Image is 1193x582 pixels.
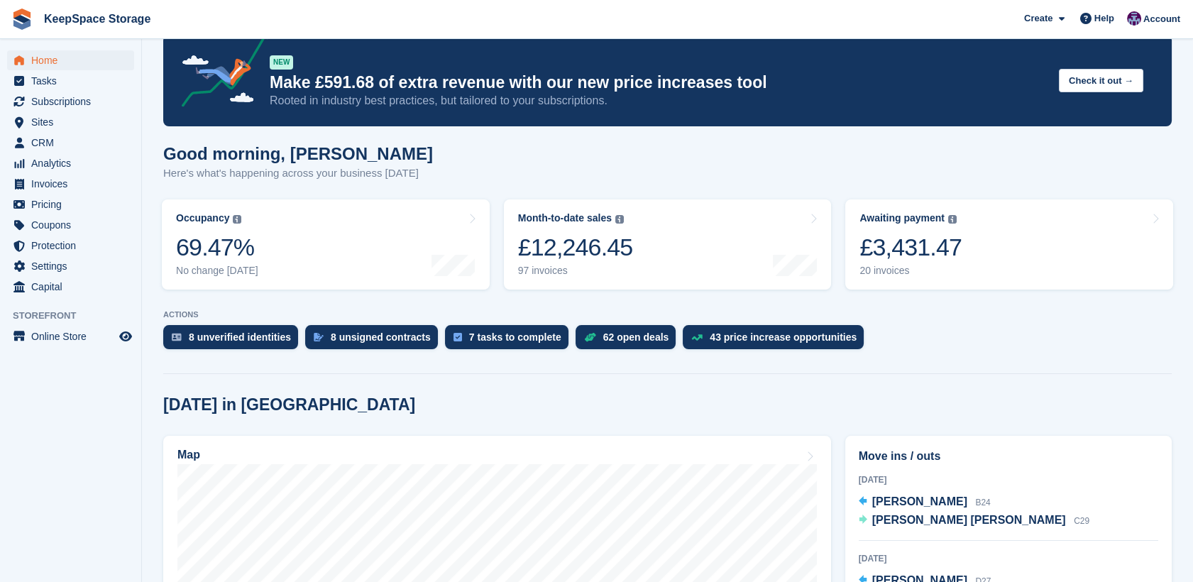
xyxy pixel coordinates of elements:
span: Analytics [31,153,116,173]
a: menu [7,133,134,153]
a: menu [7,277,134,297]
a: menu [7,215,134,235]
h1: Good morning, [PERSON_NAME] [163,144,433,163]
span: Settings [31,256,116,276]
div: 62 open deals [603,331,669,343]
a: menu [7,112,134,132]
span: C29 [1074,516,1089,526]
span: Home [31,50,116,70]
img: price-adjustments-announcement-icon-8257ccfd72463d97f412b2fc003d46551f7dbcb40ab6d574587a9cd5c0d94... [170,31,269,112]
button: Check it out → [1059,69,1143,92]
a: menu [7,174,134,194]
span: [PERSON_NAME] [PERSON_NAME] [872,514,1066,526]
div: 8 unsigned contracts [331,331,431,343]
a: 7 tasks to complete [445,325,576,356]
h2: Map [177,449,200,461]
img: icon-info-grey-7440780725fd019a000dd9b08b2336e03edf1995a4989e88bcd33f0948082b44.svg [615,215,624,224]
a: Preview store [117,328,134,345]
a: menu [7,71,134,91]
a: Month-to-date sales £12,246.45 97 invoices [504,199,832,290]
a: 8 unverified identities [163,325,305,356]
span: Storefront [13,309,141,323]
div: [DATE] [859,552,1158,565]
a: menu [7,326,134,346]
a: menu [7,50,134,70]
h2: [DATE] in [GEOGRAPHIC_DATA] [163,395,415,414]
span: Help [1094,11,1114,26]
p: Here's what's happening across your business [DATE] [163,165,433,182]
span: B24 [975,498,990,507]
span: Invoices [31,174,116,194]
div: 97 invoices [518,265,633,277]
img: stora-icon-8386f47178a22dfd0bd8f6a31ec36ba5ce8667c1dd55bd0f319d3a0aa187defe.svg [11,9,33,30]
a: menu [7,153,134,173]
div: 7 tasks to complete [469,331,561,343]
div: [DATE] [859,473,1158,486]
span: Online Store [31,326,116,346]
span: Sites [31,112,116,132]
span: Create [1024,11,1052,26]
span: [PERSON_NAME] [872,495,967,507]
p: ACTIONS [163,310,1172,319]
div: Awaiting payment [859,212,945,224]
img: icon-info-grey-7440780725fd019a000dd9b08b2336e03edf1995a4989e88bcd33f0948082b44.svg [233,215,241,224]
a: [PERSON_NAME] [PERSON_NAME] C29 [859,512,1089,530]
p: Make £591.68 of extra revenue with our new price increases tool [270,72,1048,93]
a: Occupancy 69.47% No change [DATE] [162,199,490,290]
img: price_increase_opportunities-93ffe204e8149a01c8c9dc8f82e8f89637d9d84a8eef4429ea346261dce0b2c0.svg [691,334,703,341]
span: Capital [31,277,116,297]
a: Awaiting payment £3,431.47 20 invoices [845,199,1173,290]
a: menu [7,194,134,214]
div: 20 invoices [859,265,962,277]
div: No change [DATE] [176,265,258,277]
span: Protection [31,236,116,256]
div: Month-to-date sales [518,212,612,224]
img: contract_signature_icon-13c848040528278c33f63329250d36e43548de30e8caae1d1a13099fd9432cc5.svg [314,333,324,341]
a: menu [7,236,134,256]
div: £12,246.45 [518,233,633,262]
img: task-75834270c22a3079a89374b754ae025e5fb1db73e45f91037f5363f120a921f8.svg [453,333,462,341]
a: 8 unsigned contracts [305,325,445,356]
div: 8 unverified identities [189,331,291,343]
div: £3,431.47 [859,233,962,262]
span: Account [1143,12,1180,26]
a: KeepSpace Storage [38,7,156,31]
img: Charlotte Jobling [1127,11,1141,26]
h2: Move ins / outs [859,448,1158,465]
span: CRM [31,133,116,153]
a: 43 price increase opportunities [683,325,871,356]
div: NEW [270,55,293,70]
img: verify_identity-adf6edd0f0f0b5bbfe63781bf79b02c33cf7c696d77639b501bdc392416b5a36.svg [172,333,182,341]
span: Tasks [31,71,116,91]
img: icon-info-grey-7440780725fd019a000dd9b08b2336e03edf1995a4989e88bcd33f0948082b44.svg [948,215,957,224]
a: 62 open deals [576,325,683,356]
p: Rooted in industry best practices, but tailored to your subscriptions. [270,93,1048,109]
span: Pricing [31,194,116,214]
div: Occupancy [176,212,229,224]
div: 69.47% [176,233,258,262]
a: menu [7,92,134,111]
span: Subscriptions [31,92,116,111]
a: [PERSON_NAME] B24 [859,493,991,512]
img: deal-1b604bf984904fb50ccaf53a9ad4b4a5d6e5aea283cecdc64d6e3604feb123c2.svg [584,332,596,342]
div: 43 price increase opportunities [710,331,857,343]
span: Coupons [31,215,116,235]
a: menu [7,256,134,276]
